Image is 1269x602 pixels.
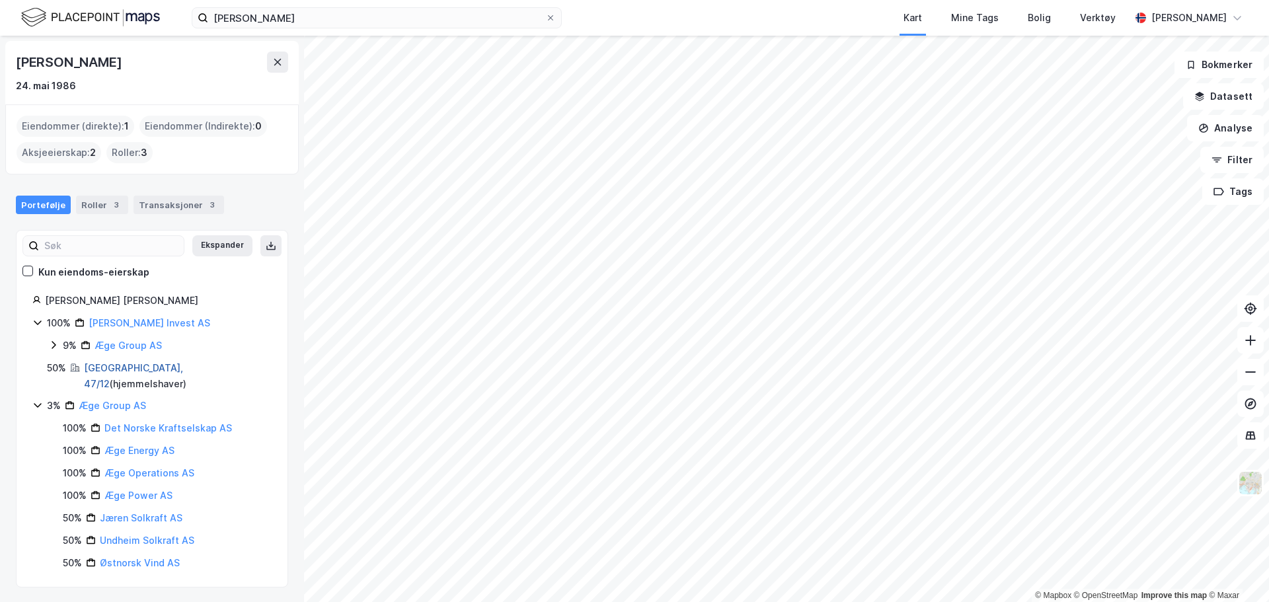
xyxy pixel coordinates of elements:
div: Kart [904,10,922,26]
div: 9% [63,338,77,354]
div: [PERSON_NAME] [PERSON_NAME] [45,293,272,309]
input: Søk [39,236,184,256]
div: Aksjeeierskap : [17,142,101,163]
a: Jæren Solkraft AS [100,512,182,523]
div: ( hjemmelshaver ) [84,360,272,392]
a: Østnorsk Vind AS [100,557,180,568]
div: Verktøy [1080,10,1116,26]
span: 2 [90,145,96,161]
span: 0 [255,118,262,134]
button: Bokmerker [1174,52,1264,78]
div: 100% [63,420,87,436]
input: Søk på adresse, matrikkel, gårdeiere, leietakere eller personer [208,8,545,28]
a: Undheim Solkraft AS [100,535,194,546]
div: 50% [63,555,82,571]
div: 3% [47,398,61,414]
button: Filter [1200,147,1264,173]
button: Tags [1202,178,1264,205]
div: Roller : [106,142,153,163]
a: Æge Group AS [79,400,146,411]
div: Bolig [1028,10,1051,26]
button: Analyse [1187,115,1264,141]
div: [PERSON_NAME] [1151,10,1227,26]
div: Roller [76,196,128,214]
div: Transaksjoner [134,196,224,214]
div: 100% [47,315,71,331]
div: Portefølje [16,196,71,214]
div: 50% [63,510,82,526]
a: Mapbox [1035,591,1071,600]
a: Det Norske Kraftselskap AS [104,422,232,433]
div: 50% [63,533,82,548]
a: Æge Energy AS [104,445,174,456]
div: 100% [63,465,87,481]
div: 100% [63,443,87,459]
div: Mine Tags [951,10,999,26]
div: 100% [63,488,87,504]
button: Datasett [1183,83,1264,110]
a: Æge Power AS [104,490,173,501]
div: [PERSON_NAME] [16,52,124,73]
img: logo.f888ab2527a4732fd821a326f86c7f29.svg [21,6,160,29]
div: Kun eiendoms-eierskap [38,264,149,280]
a: Improve this map [1141,591,1207,600]
span: 1 [124,118,129,134]
div: Eiendommer (Indirekte) : [139,116,267,137]
img: Z [1238,470,1263,496]
span: 3 [141,145,147,161]
iframe: Chat Widget [1203,539,1269,602]
a: [GEOGRAPHIC_DATA], 47/12 [84,362,183,389]
div: 50% [47,360,66,376]
a: OpenStreetMap [1074,591,1138,600]
a: Æge Group AS [95,340,162,351]
a: [PERSON_NAME] Invest AS [89,317,210,328]
div: 3 [110,198,123,211]
div: Eiendommer (direkte) : [17,116,134,137]
a: Æge Operations AS [104,467,194,478]
button: Ekspander [192,235,252,256]
div: 3 [206,198,219,211]
div: 24. mai 1986 [16,78,76,94]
